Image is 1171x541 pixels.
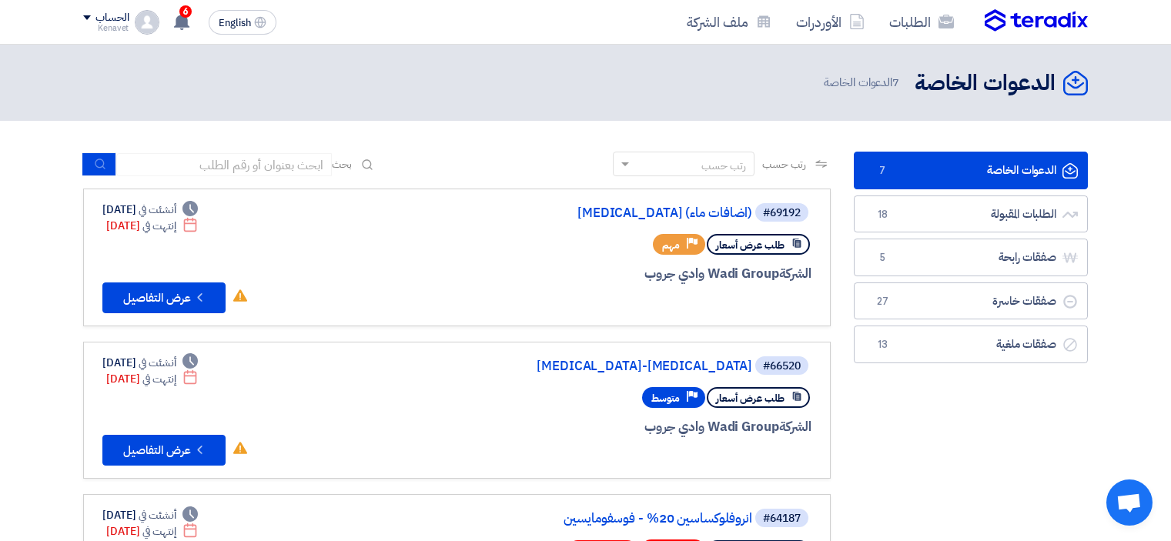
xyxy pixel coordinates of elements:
button: English [209,10,276,35]
a: [MEDICAL_DATA] (اضافات ماء) [444,206,752,220]
div: #64187 [763,513,801,524]
div: رتب حسب [701,158,746,174]
a: الطلبات المقبولة18 [854,195,1088,233]
a: صفقات ملغية13 [854,326,1088,363]
a: صفقات خاسرة27 [854,282,1088,320]
button: عرض التفاصيل [102,282,226,313]
span: 18 [873,207,892,222]
span: 13 [873,337,892,352]
a: [MEDICAL_DATA]-[MEDICAL_DATA] [444,359,752,373]
span: مهم [662,238,680,252]
span: متوسط [651,391,680,406]
span: رتب حسب [762,156,806,172]
div: [DATE] [102,202,198,218]
a: صفقات رابحة5 [854,239,1088,276]
span: الشركة [779,417,812,436]
button: عرض التفاصيل [102,435,226,466]
div: [DATE] [106,371,198,387]
span: 7 [873,163,892,179]
span: إنتهت في [142,371,176,387]
div: Kenavet [83,24,129,32]
a: انروفلوكساسين 20% - فوسفومايسين [444,512,752,526]
a: الأوردرات [784,4,877,40]
span: English [219,18,251,28]
div: Wadi Group وادي جروب [441,264,811,284]
span: 5 [873,250,892,265]
div: Wadi Group وادي جروب [441,417,811,437]
a: الطلبات [877,4,966,40]
div: Open chat [1106,479,1153,526]
h2: الدعوات الخاصة [915,68,1056,99]
span: الدعوات الخاصة [824,74,902,92]
div: [DATE] [102,507,198,523]
span: إنتهت في [142,523,176,539]
a: ملف الشركة [674,4,784,40]
img: Teradix logo [985,9,1088,32]
span: أنشئت في [139,202,176,218]
div: [DATE] [102,355,198,371]
div: #69192 [763,208,801,219]
span: بحث [332,156,352,172]
div: [DATE] [106,523,198,539]
span: طلب عرض أسعار [716,238,785,252]
input: ابحث بعنوان أو رقم الطلب [116,153,332,176]
span: أنشئت في [139,355,176,371]
span: أنشئت في [139,507,176,523]
span: 7 [892,74,899,91]
span: طلب عرض أسعار [716,391,785,406]
span: إنتهت في [142,218,176,234]
span: 6 [179,5,192,18]
span: 27 [873,294,892,309]
div: الحساب [95,12,129,25]
span: الشركة [779,264,812,283]
a: الدعوات الخاصة7 [854,152,1088,189]
div: #66520 [763,361,801,372]
div: [DATE] [106,218,198,234]
img: profile_test.png [135,10,159,35]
